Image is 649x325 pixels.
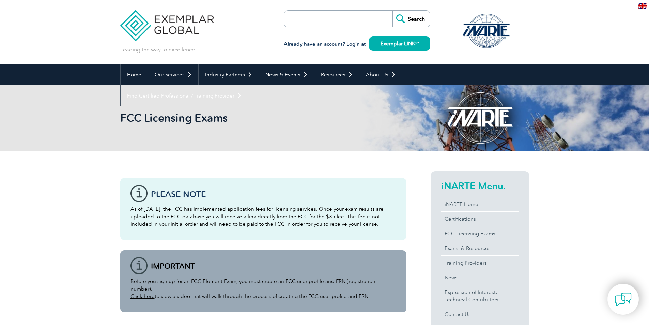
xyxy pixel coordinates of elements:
p: Leading the way to excellence [120,46,195,54]
a: Expression of Interest:Technical Contributors [441,285,519,307]
a: News [441,270,519,285]
a: Find Certified Professional / Training Provider [121,85,248,106]
img: open_square.png [415,42,419,45]
a: Exemplar LINK [369,36,430,51]
a: Contact Us [441,307,519,322]
a: Certifications [441,212,519,226]
a: News & Events [259,64,314,85]
h2: FCC Licensing Exams [120,113,406,123]
a: FCC Licensing Exams [441,226,519,241]
a: iNARTE Home [441,197,519,211]
h3: Already have an account? Login at [284,40,430,48]
p: As of [DATE], the FCC has implemented application fees for licensing services. Once your exam res... [130,205,396,228]
h3: Please note [151,190,396,198]
input: Search [392,11,430,27]
a: Training Providers [441,256,519,270]
a: Resources [314,64,359,85]
p: Before you sign up for an FCC Element Exam, you must create an FCC user profile and FRN (registra... [130,278,396,300]
a: About Us [359,64,402,85]
a: Click here [130,293,155,299]
img: contact-chat.png [615,291,632,308]
img: en [638,3,647,9]
a: Industry Partners [199,64,259,85]
a: Exams & Resources [441,241,519,255]
a: Our Services [148,64,198,85]
a: Home [121,64,148,85]
h2: iNARTE Menu. [441,180,519,191]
